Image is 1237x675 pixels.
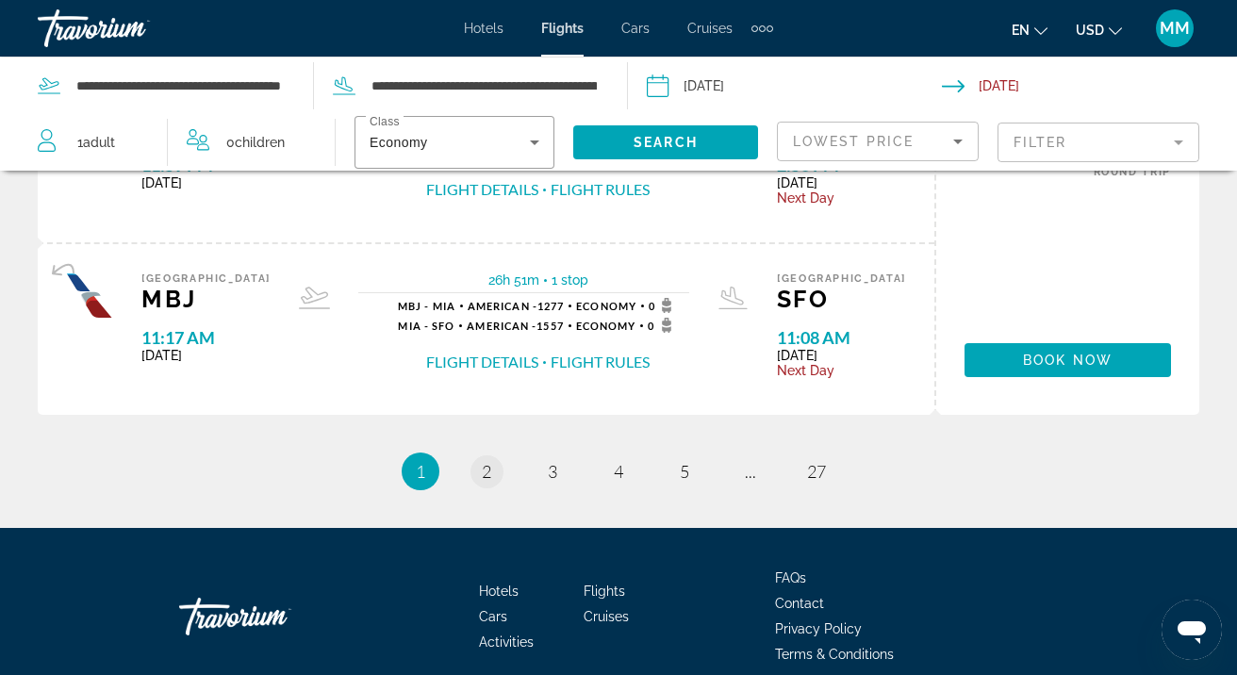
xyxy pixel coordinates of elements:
[576,300,636,312] span: Economy
[141,327,271,348] span: 11:17 AM
[1160,19,1190,38] span: MM
[648,318,677,333] span: 0
[621,21,650,36] a: Cars
[416,461,425,482] span: 1
[479,584,519,599] a: Hotels
[141,175,271,190] span: [DATE]
[479,609,507,624] a: Cars
[573,125,758,159] button: Search
[777,190,906,206] span: Next Day
[777,285,906,313] span: SFO
[1150,8,1199,48] button: User Menu
[468,300,537,312] span: American -
[551,352,650,372] button: Flight Rules
[398,300,455,312] span: MBJ - MIA
[942,58,1237,114] button: Return date: Nov 30, 2025
[775,596,824,611] a: Contact
[584,609,629,624] a: Cruises
[793,134,914,149] span: Lowest Price
[614,461,623,482] span: 4
[77,129,115,156] span: 1
[584,584,625,599] a: Flights
[467,320,563,332] span: 1557
[777,363,906,378] span: Next Day
[226,129,285,156] span: 0
[1076,16,1122,43] button: Change currency
[235,135,285,150] span: Children
[807,461,826,482] span: 27
[370,116,400,128] mat-label: Class
[777,348,906,363] span: [DATE]
[1162,600,1222,660] iframe: Button to launch messaging window
[141,285,271,313] span: MBJ
[775,621,862,636] a: Privacy Policy
[1094,166,1172,178] span: ROUND TRIP
[83,135,115,150] span: Adult
[777,272,906,285] span: [GEOGRAPHIC_DATA]
[370,135,427,150] span: Economy
[965,343,1171,377] button: Book now
[38,453,1199,490] nav: Pagination
[426,352,538,372] button: Flight Details
[479,634,534,650] a: Activities
[141,348,271,363] span: [DATE]
[751,13,773,43] button: Extra navigation items
[468,300,564,312] span: 1277
[775,647,894,662] a: Terms & Conditions
[998,122,1199,163] button: Filter
[1023,353,1113,368] span: Book now
[552,272,588,288] span: 1 stop
[548,461,557,482] span: 3
[687,21,733,36] a: Cruises
[1076,23,1104,38] span: USD
[777,175,906,190] span: [DATE]
[1012,23,1030,38] span: en
[551,179,650,200] button: Flight Rules
[467,320,536,332] span: American -
[141,272,271,285] span: [GEOGRAPHIC_DATA]
[745,461,756,482] span: ...
[777,327,906,348] span: 11:08 AM
[482,461,491,482] span: 2
[576,320,636,332] span: Economy
[1012,16,1047,43] button: Change language
[541,21,584,36] a: Flights
[775,570,806,585] a: FAQs
[38,4,226,53] a: Travorium
[19,114,335,171] button: Travelers: 1 adult, 0 children
[464,21,503,36] a: Hotels
[647,58,942,114] button: Depart date: Nov 25, 2025
[488,272,539,288] span: 26h 51m
[634,135,698,150] span: Search
[680,461,689,482] span: 5
[398,320,454,332] span: MIA - SFO
[649,298,678,313] span: 0
[793,130,963,153] mat-select: Sort by
[426,179,538,200] button: Flight Details
[179,588,368,645] a: Travorium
